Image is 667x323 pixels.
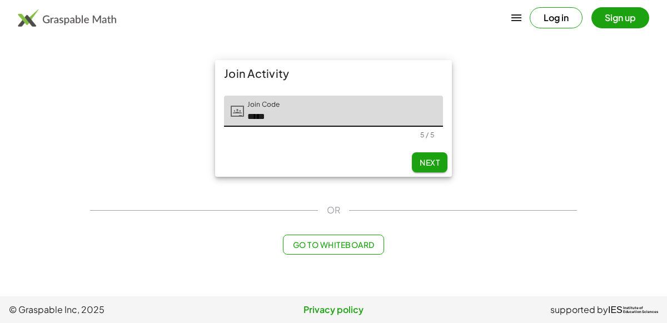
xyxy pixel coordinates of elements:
[591,7,649,28] button: Sign up
[608,303,658,316] a: IESInstitute ofEducation Sciences
[292,240,374,250] span: Go to Whiteboard
[412,152,447,172] button: Next
[215,60,452,87] div: Join Activity
[225,303,441,316] a: Privacy policy
[530,7,583,28] button: Log in
[550,303,608,316] span: supported by
[420,131,434,139] div: 5 / 5
[623,306,658,314] span: Institute of Education Sciences
[9,303,225,316] span: © Graspable Inc, 2025
[327,203,340,217] span: OR
[608,305,623,315] span: IES
[283,235,384,255] button: Go to Whiteboard
[420,157,440,167] span: Next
